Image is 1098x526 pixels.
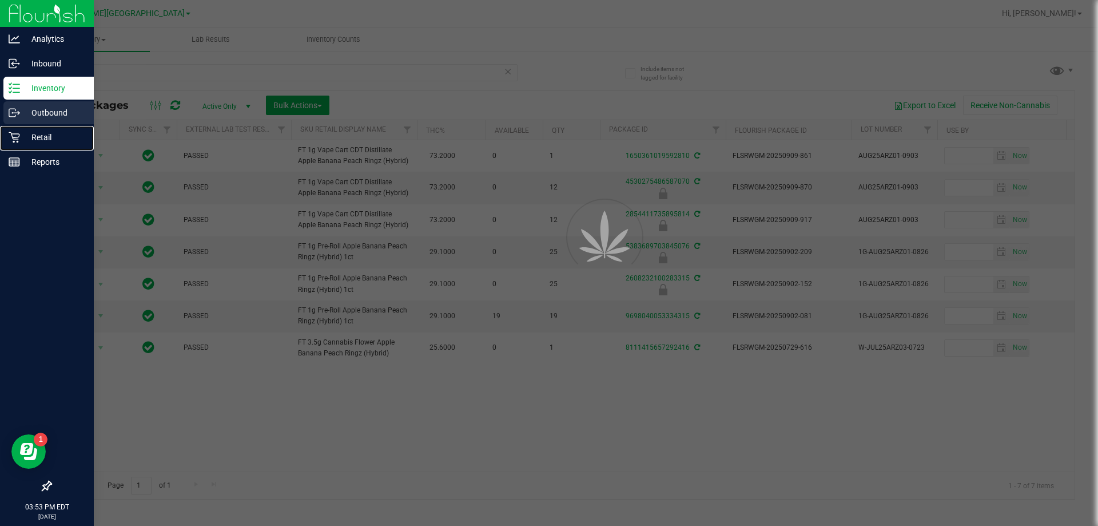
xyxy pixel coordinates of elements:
[5,502,89,512] p: 03:53 PM EDT
[20,155,89,169] p: Reports
[9,156,20,168] inline-svg: Reports
[5,512,89,521] p: [DATE]
[9,33,20,45] inline-svg: Analytics
[9,132,20,143] inline-svg: Retail
[20,130,89,144] p: Retail
[20,32,89,46] p: Analytics
[9,82,20,94] inline-svg: Inventory
[11,434,46,469] iframe: Resource center
[9,58,20,69] inline-svg: Inbound
[20,57,89,70] p: Inbound
[20,106,89,120] p: Outbound
[9,107,20,118] inline-svg: Outbound
[34,433,47,446] iframe: Resource center unread badge
[20,81,89,95] p: Inventory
